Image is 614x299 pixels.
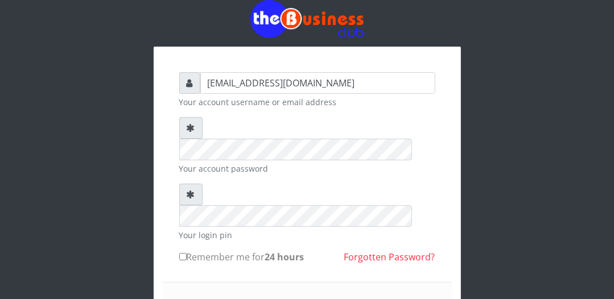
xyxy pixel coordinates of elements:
input: Username or email address [200,72,435,94]
input: Remember me for24 hours [179,253,187,260]
a: Forgotten Password? [344,251,435,263]
small: Your account password [179,163,435,175]
b: 24 hours [265,251,304,263]
small: Your login pin [179,229,435,241]
small: Your account username or email address [179,96,435,108]
label: Remember me for [179,250,304,264]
